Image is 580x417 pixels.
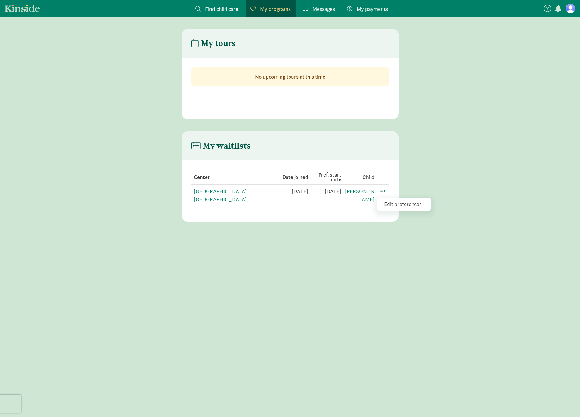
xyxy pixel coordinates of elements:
[341,170,374,185] th: Child
[345,188,374,203] a: [PERSON_NAME]
[312,5,335,13] span: Messages
[377,198,431,211] div: Edit preferences
[308,185,341,206] td: [DATE]
[205,5,238,13] span: Find child care
[5,5,40,12] a: Kinside
[191,170,275,185] th: Center
[308,170,341,185] th: Pref. start date
[357,5,388,13] span: My payments
[191,141,251,151] h4: My waitlists
[275,170,308,185] th: Date joined
[191,39,236,48] h4: My tours
[260,5,291,13] span: My programs
[194,188,250,203] a: [GEOGRAPHIC_DATA] - [GEOGRAPHIC_DATA]
[275,185,308,206] td: [DATE]
[255,73,325,80] strong: No upcoming tours at this time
